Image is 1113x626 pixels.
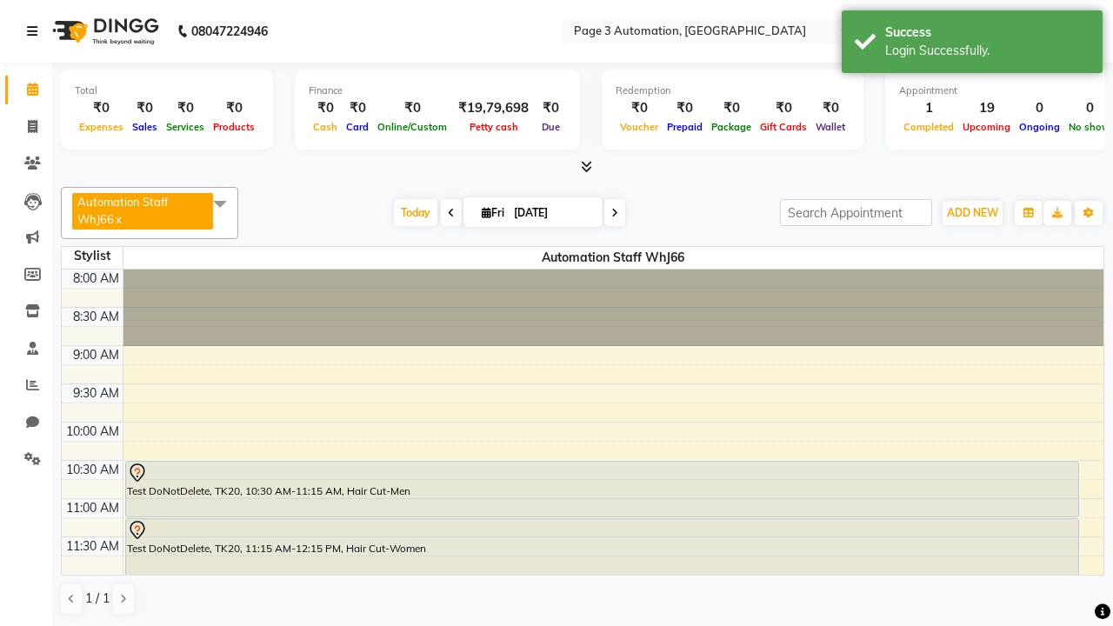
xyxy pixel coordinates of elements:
div: 19 [958,98,1015,118]
div: Test DoNotDelete, TK20, 11:15 AM-12:15 PM, Hair Cut-Women [126,519,1078,593]
div: 9:30 AM [70,384,123,403]
span: Today [394,199,437,226]
b: 08047224946 [191,7,268,56]
div: 1 [899,98,958,118]
div: 9:00 AM [70,346,123,364]
button: ADD NEW [943,201,1003,225]
span: Package [707,121,756,133]
span: Wallet [811,121,850,133]
div: Test DoNotDelete, TK20, 10:30 AM-11:15 AM, Hair Cut-Men [126,462,1078,516]
div: ₹0 [75,98,128,118]
div: Stylist [62,247,123,265]
span: Products [209,121,259,133]
span: Online/Custom [373,121,451,133]
span: Automation Staff WhJ66 [77,195,168,226]
div: ₹0 [209,98,259,118]
span: ADD NEW [947,206,998,219]
span: Sales [128,121,162,133]
div: ₹0 [342,98,373,118]
input: Search Appointment [780,199,932,226]
span: Card [342,121,373,133]
div: 10:30 AM [63,461,123,479]
div: ₹0 [536,98,566,118]
span: Prepaid [663,121,707,133]
input: 2025-10-03 [509,200,596,226]
div: ₹0 [373,98,451,118]
span: Automation Staff WhJ66 [123,247,1104,269]
span: Fri [477,206,509,219]
img: logo [44,7,163,56]
div: Login Successfully. [885,42,1090,60]
span: Petty cash [465,121,523,133]
span: Completed [899,121,958,133]
a: x [114,212,122,226]
div: 10:00 AM [63,423,123,441]
span: Cash [309,121,342,133]
div: 11:00 AM [63,499,123,517]
div: ₹0 [811,98,850,118]
div: Finance [309,83,566,98]
span: Gift Cards [756,121,811,133]
div: ₹0 [707,98,756,118]
div: 0 [1015,98,1064,118]
div: ₹0 [128,98,162,118]
div: 8:30 AM [70,308,123,326]
span: 1 / 1 [85,589,110,608]
span: Ongoing [1015,121,1064,133]
div: 11:30 AM [63,537,123,556]
span: Voucher [616,121,663,133]
div: ₹0 [756,98,811,118]
div: Total [75,83,259,98]
span: Expenses [75,121,128,133]
div: 8:00 AM [70,270,123,288]
div: ₹0 [616,98,663,118]
div: ₹0 [162,98,209,118]
div: ₹19,79,698 [451,98,536,118]
span: Services [162,121,209,133]
span: Upcoming [958,121,1015,133]
div: ₹0 [663,98,707,118]
div: Redemption [616,83,850,98]
span: Due [537,121,564,133]
div: Success [885,23,1090,42]
div: ₹0 [309,98,342,118]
